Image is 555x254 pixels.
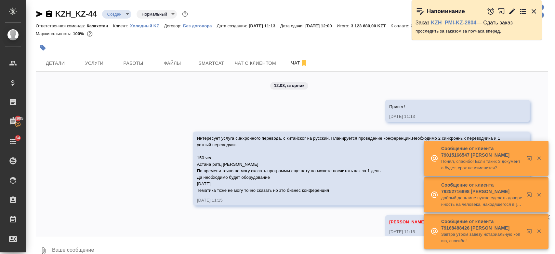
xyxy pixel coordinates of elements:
button: Скопировать ссылку [45,10,53,18]
button: Закрыть [532,228,546,234]
button: Нормальный [140,11,169,17]
a: Холодный KZ [130,23,164,28]
p: 12.08, вторник [274,82,305,89]
span: Чат [284,59,315,67]
p: Заказ — Сдать заказ [416,20,538,26]
div: Создан [137,10,177,19]
a: KZH_PMI-KZ-2804 [431,20,476,25]
p: 100% [73,31,86,36]
a: Без договора [183,23,217,28]
a: 13905 [2,114,24,130]
p: Напоминание [427,8,465,15]
a: KZH_KZ-44 [55,9,97,18]
button: Открыть в новой вкладке [523,188,538,204]
p: проследить за заказом за полчаса вперед. [416,28,538,35]
button: Закрыть [532,192,546,198]
button: Закрыть [530,7,538,15]
a: 64 [2,133,24,149]
button: Редактировать [508,7,516,15]
span: Работы [118,59,149,67]
p: Маржинальность: [36,31,73,36]
span: Интересует услуга синхронного перевода. с китайског на русский. Планируется проведение конференци... [197,136,501,193]
p: Понял, спасибо! Если таких 3 документа будет, срок не изменится? [441,158,522,171]
button: Открыть в новой вкладке [523,225,538,240]
div: [DATE] 11:13 [389,113,507,120]
span: Привет! [389,104,405,109]
p: Дата сдачи: [280,23,305,28]
p: Сообщение от клиента 79252716898 [PERSON_NAME] [441,182,522,195]
span: 64 [12,135,24,141]
span: Файлы [157,59,188,67]
button: Открыть в новой вкладке [523,152,538,167]
p: добрый день мне нужно сделать доверенность на человека, находящегося в [GEOGRAPHIC_DATA] на закры... [441,195,522,208]
span: 13905 [8,115,27,122]
button: 0.00 KZT; [86,30,94,38]
button: Отложить [487,7,495,15]
p: Казахстан [87,23,113,28]
button: Скопировать ссылку для ЯМессенджера [36,10,44,18]
button: Добавить тэг [36,41,50,55]
div: [DATE] 11:15 [389,229,507,235]
button: Закрыть [532,155,546,161]
p: Ответственная команда: [36,23,87,28]
p: Завтра утром завезу нотариальную копию, спасибо! [441,231,522,244]
p: [DATE] 11:13 [249,23,280,28]
button: Открыть в новой вкладке [498,4,505,18]
svg: Отписаться [300,59,308,67]
p: Дата создания: [217,23,249,28]
span: [PERSON_NAME] [389,219,425,224]
button: Создан [105,11,124,17]
span: Услуги [79,59,110,67]
span: Чат с клиентом [235,59,276,67]
p: Договор: [164,23,183,28]
p: 3 123 680,00 KZT [351,23,390,28]
p: [DATE] 12:00 [305,23,337,28]
p: Сообщение от клиента 79015166547 [PERSON_NAME] [441,145,522,158]
p: Клиент: [113,23,130,28]
div: [DATE] 11:15 [197,197,507,204]
p: 3 123 680,00 KZT [411,23,451,28]
p: Сообщение от клиента 79168488426 [PERSON_NAME] [441,218,522,231]
button: Перейти в todo [519,7,527,15]
p: К оплате: [390,23,411,28]
span: Smartcat [196,59,227,67]
div: Создан [102,10,131,19]
p: Итого: [337,23,351,28]
span: Детали [40,59,71,67]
